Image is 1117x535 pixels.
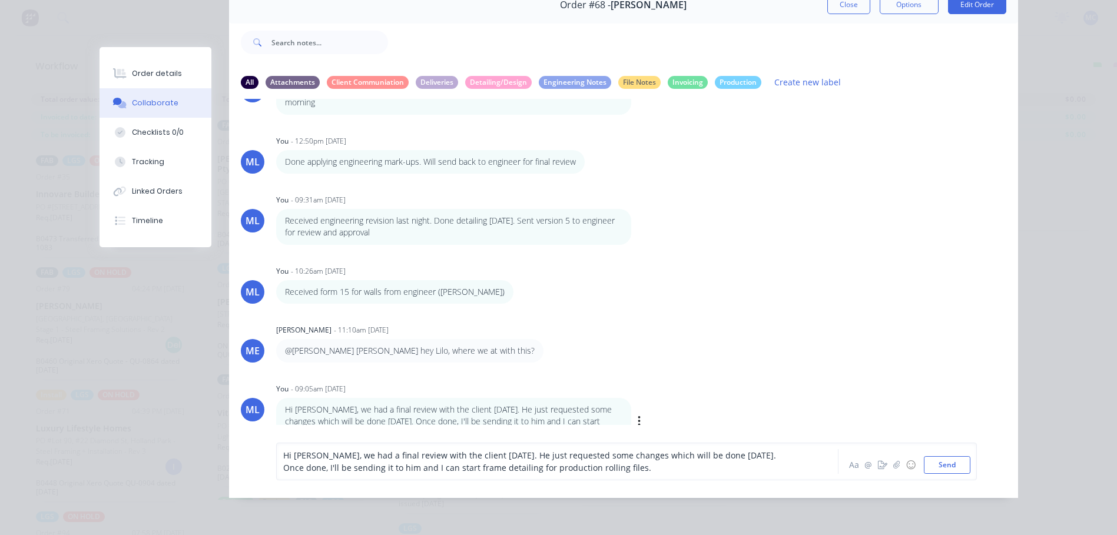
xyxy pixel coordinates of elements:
div: ML [246,403,260,417]
div: ML [246,285,260,299]
p: Done applying engineering mark-ups. Will send back to engineer for final review [285,156,576,168]
button: Linked Orders [100,177,211,206]
div: You [276,384,289,394]
div: Engineering Notes [539,76,611,89]
div: Checklists 0/0 [132,127,184,138]
button: Order details [100,59,211,88]
button: Timeline [100,206,211,235]
div: - 09:05am [DATE] [291,384,346,394]
button: Create new label [768,74,847,90]
div: Deliveries [416,76,458,89]
div: Collaborate [132,98,178,108]
div: ME [246,344,260,358]
div: Attachments [266,76,320,89]
div: Order details [132,68,182,79]
div: - 09:31am [DATE] [291,195,346,205]
div: File Notes [618,76,661,89]
div: Tracking [132,157,164,167]
button: @ [861,458,876,472]
p: @[PERSON_NAME] [PERSON_NAME] hey Lilo, where we at with this? [285,345,535,357]
div: Timeline [132,215,163,226]
div: You [276,195,289,205]
button: Send [924,456,970,474]
div: Production [715,76,761,89]
button: ☺ [904,458,918,472]
button: Collaborate [100,88,211,118]
div: [PERSON_NAME] [276,325,332,335]
input: Search notes... [271,31,388,54]
span: Hi [PERSON_NAME], we had a final review with the client [DATE]. He just requested some changes wh... [283,450,778,473]
div: Linked Orders [132,186,183,197]
p: Received engineering revision last night. Done detailing [DATE]. Sent version 5 to engineer for r... [285,215,622,239]
div: - 12:50pm [DATE] [291,136,346,147]
div: - 11:10am [DATE] [334,325,389,335]
div: ML [246,155,260,169]
button: Checklists 0/0 [100,118,211,147]
button: Tracking [100,147,211,177]
p: Received form 15 for walls from engineer ([PERSON_NAME]) [285,286,505,298]
button: Aa [847,458,861,472]
div: Invoicing [668,76,708,89]
div: ML [246,214,260,228]
div: All [241,76,258,89]
div: Client Communiation [327,76,409,89]
div: - 10:26am [DATE] [291,266,346,277]
div: Detailing/Design [465,76,532,89]
div: You [276,136,289,147]
div: You [276,266,289,277]
p: Hi [PERSON_NAME], we had a final review with the client [DATE]. He just requested some changes wh... [285,404,622,440]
